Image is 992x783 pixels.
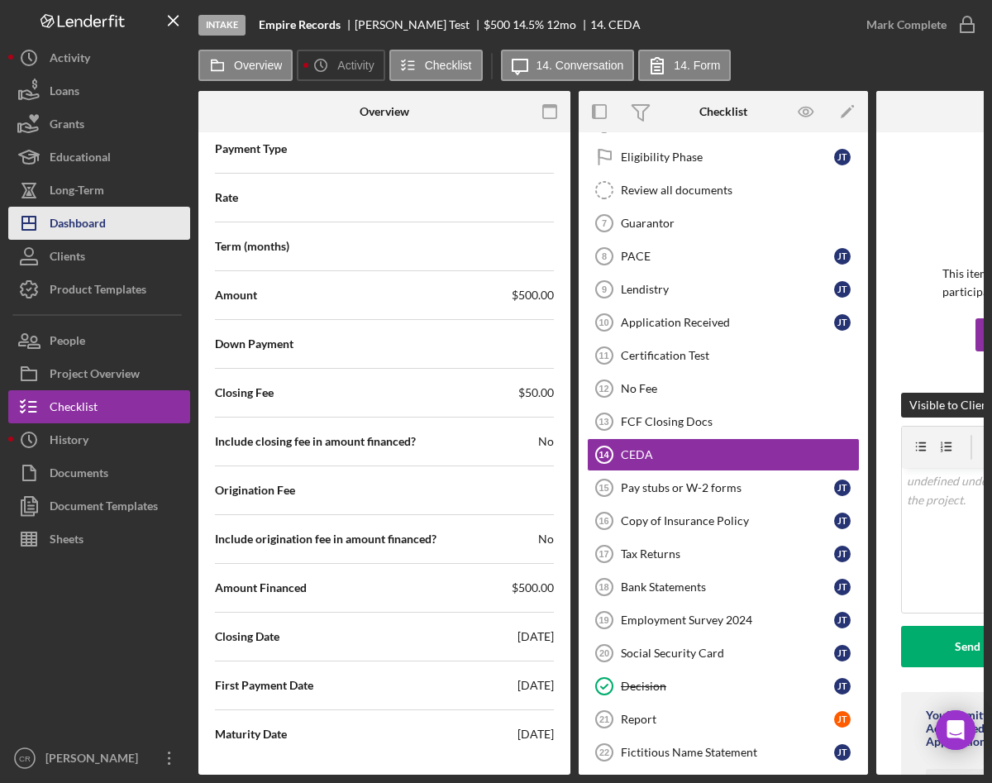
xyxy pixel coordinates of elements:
div: Decision [621,680,834,693]
div: No Fee [621,382,859,395]
label: 14. Conversation [537,59,624,72]
b: Empire Records [259,18,341,31]
tspan: 9 [602,284,607,294]
text: CR [19,754,31,763]
a: Review all documents [587,174,860,207]
a: 16Copy of Insurance PolicyJT [587,504,860,537]
button: People [8,324,190,357]
div: Review all documents [621,184,859,197]
tspan: 19 [599,615,608,625]
tspan: 8 [602,251,607,261]
span: Maturity Date [215,726,287,742]
div: Lendistry [621,283,834,296]
span: Include origination fee in amount financed? [215,531,436,547]
div: Eligibility Phase [621,150,834,164]
div: Long-Term [50,174,104,211]
button: Clients [8,240,190,273]
span: [DATE] [517,726,554,742]
tspan: 18 [599,582,608,592]
a: Educational [8,141,190,174]
div: Sheets [50,523,83,560]
span: [DATE] [517,628,554,645]
a: 7Guarantor [587,207,860,240]
div: Overview [360,105,409,118]
div: Loans [50,74,79,112]
button: Project Overview [8,357,190,390]
tspan: 11 [599,351,608,360]
div: J T [834,281,851,298]
span: Payment Type [215,141,287,157]
tspan: 20 [599,648,609,658]
button: History [8,423,190,456]
label: Overview [234,59,282,72]
tspan: 16 [599,516,608,526]
tspan: 13 [599,417,608,427]
div: 14. CEDA [590,18,641,31]
div: 14.5 % [513,18,544,31]
tspan: 21 [599,714,609,724]
tspan: 15 [599,483,608,493]
span: Rate [215,189,238,206]
div: Intake [198,15,246,36]
div: Educational [50,141,111,178]
div: Report [621,713,834,726]
a: 21ReportJT [587,703,860,736]
a: 15Pay stubs or W-2 formsJT [587,471,860,504]
div: Project Overview [50,357,140,394]
div: Document Templates [50,489,158,527]
tspan: 7 [602,218,607,228]
label: Checklist [425,59,472,72]
span: Closing Date [215,628,279,645]
div: Product Templates [50,273,146,310]
button: 14. Conversation [501,50,635,81]
span: Include closing fee in amount financed? [215,433,416,450]
div: Certification Test [621,349,859,362]
div: $500 [484,18,510,31]
tspan: 17 [599,549,608,559]
div: Documents [50,456,108,494]
div: Visible to Client [909,393,992,418]
a: 11Certification Test [587,339,860,372]
label: 14. Form [674,59,720,72]
div: Open Intercom Messenger [936,710,975,750]
button: Long-Term [8,174,190,207]
div: PACE [621,250,834,263]
span: Amount [215,287,257,303]
div: J T [834,314,851,331]
tspan: 14 [599,450,609,460]
a: 14CEDA [587,438,860,471]
div: J T [834,579,851,595]
label: Activity [337,59,374,72]
span: $500.00 [512,580,554,596]
button: Dashboard [8,207,190,240]
div: Application Received [621,316,834,329]
a: 22Fictitious Name StatementJT [587,736,860,769]
div: Checklist [699,105,747,118]
div: J T [834,711,851,728]
a: DecisionJT [587,670,860,703]
a: 12No Fee [587,372,860,405]
button: Activity [297,50,384,81]
div: J T [834,546,851,562]
div: J T [834,480,851,496]
div: J T [834,513,851,529]
div: J T [834,645,851,661]
a: 19Employment Survey 2024JT [587,604,860,637]
button: 14. Form [638,50,731,81]
a: 20Social Security CardJT [587,637,860,670]
button: Checklist [8,390,190,423]
div: Tax Returns [621,547,834,561]
div: 12 mo [546,18,576,31]
div: Employment Survey 2024 [621,614,834,627]
div: Checklist [50,390,98,427]
a: 8PACEJT [587,240,860,273]
tspan: 12 [599,384,608,394]
div: J T [834,248,851,265]
div: Clients [50,240,85,277]
div: J T [834,149,851,165]
a: Documents [8,456,190,489]
div: Fictitious Name Statement [621,746,834,759]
